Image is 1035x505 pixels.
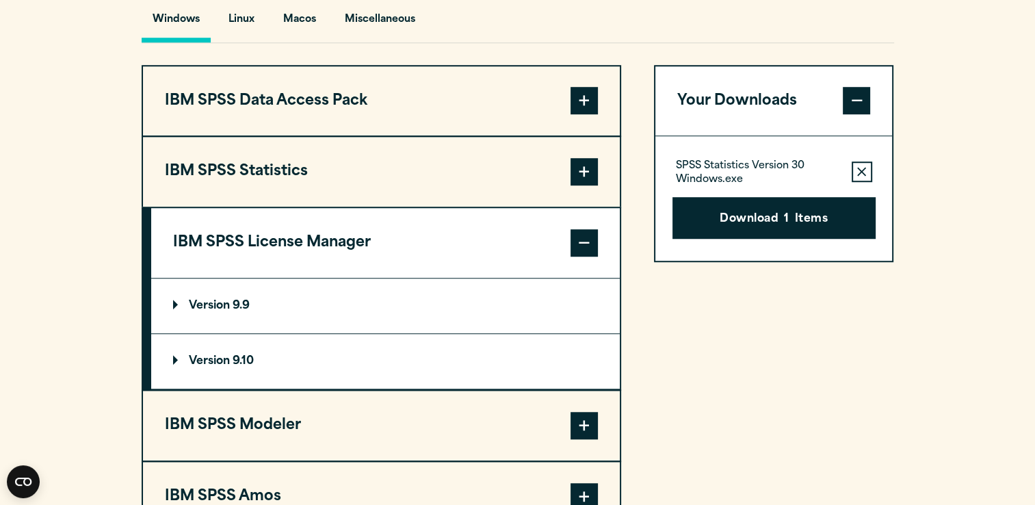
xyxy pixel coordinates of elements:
[143,391,620,461] button: IBM SPSS Modeler
[151,279,620,333] summary: Version 9.9
[7,465,40,498] button: Open CMP widget
[151,278,620,389] div: IBM SPSS License Manager
[143,137,620,207] button: IBM SPSS Statistics
[334,3,426,42] button: Miscellaneous
[143,66,620,136] button: IBM SPSS Data Access Pack
[142,3,211,42] button: Windows
[676,159,841,187] p: SPSS Statistics Version 30 Windows.exe
[173,356,254,367] p: Version 9.10
[672,197,876,239] button: Download1Items
[218,3,265,42] button: Linux
[655,66,893,136] button: Your Downloads
[151,334,620,389] summary: Version 9.10
[784,211,789,229] span: 1
[173,300,250,311] p: Version 9.9
[151,208,620,278] button: IBM SPSS License Manager
[655,135,893,261] div: Your Downloads
[272,3,327,42] button: Macos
